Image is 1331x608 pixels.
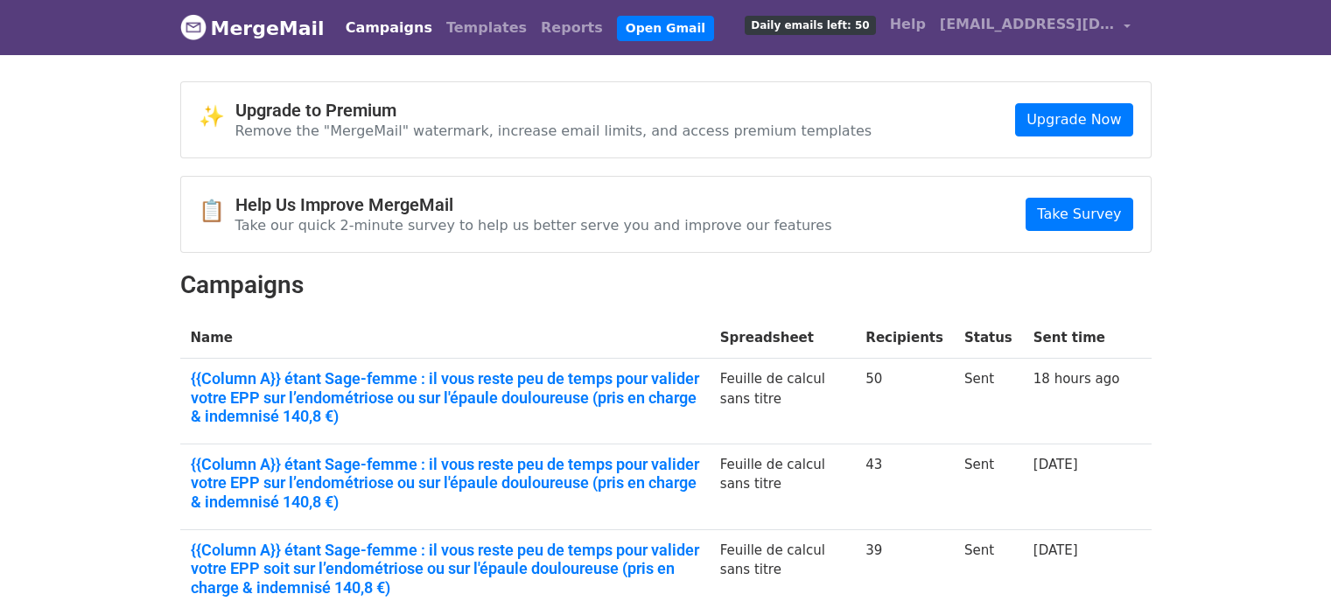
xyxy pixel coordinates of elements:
span: ✨ [199,104,235,129]
a: Help [883,7,933,42]
a: 18 hours ago [1033,371,1120,387]
h4: Upgrade to Premium [235,100,872,121]
span: Daily emails left: 50 [745,16,875,35]
a: Campaigns [339,10,439,45]
td: Feuille de calcul sans titre [710,359,856,444]
td: Sent [954,444,1023,529]
th: Sent time [1023,318,1131,359]
a: [DATE] [1033,542,1078,558]
h2: Campaigns [180,270,1152,300]
p: Take our quick 2-minute survey to help us better serve you and improve our features [235,216,832,234]
img: MergeMail logo [180,14,207,40]
th: Recipients [855,318,954,359]
td: 50 [855,359,954,444]
td: 43 [855,444,954,529]
h4: Help Us Improve MergeMail [235,194,832,215]
a: Templates [439,10,534,45]
th: Spreadsheet [710,318,856,359]
a: {{Column A}} étant Sage-femme : il vous reste peu de temps pour valider votre EPP sur l’endométri... [191,455,699,512]
a: [EMAIL_ADDRESS][DOMAIN_NAME] [933,7,1138,48]
span: [EMAIL_ADDRESS][DOMAIN_NAME] [940,14,1115,35]
a: Upgrade Now [1015,103,1132,136]
a: {{Column A}} étant Sage-femme : il vous reste peu de temps pour valider votre EPP sur l’endométri... [191,369,699,426]
a: [DATE] [1033,457,1078,472]
a: Reports [534,10,610,45]
a: Open Gmail [617,16,714,41]
a: Take Survey [1026,198,1132,231]
td: Feuille de calcul sans titre [710,444,856,529]
a: Daily emails left: 50 [738,7,882,42]
a: MergeMail [180,10,325,46]
th: Status [954,318,1023,359]
td: Sent [954,359,1023,444]
a: {{Column A}} étant Sage-femme : il vous reste peu de temps pour valider votre EPP soit sur l’endo... [191,541,699,598]
p: Remove the "MergeMail" watermark, increase email limits, and access premium templates [235,122,872,140]
th: Name [180,318,710,359]
span: 📋 [199,199,235,224]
